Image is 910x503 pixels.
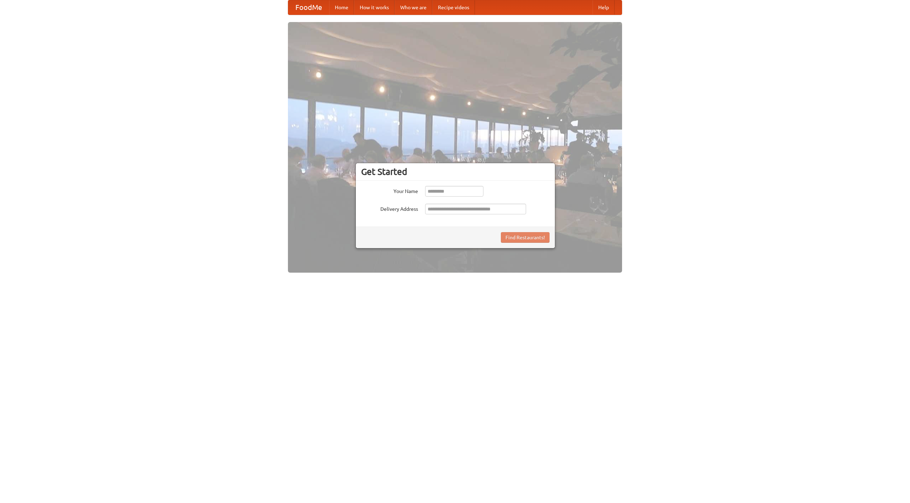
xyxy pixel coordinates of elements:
a: Recipe videos [432,0,475,15]
h3: Get Started [361,166,550,177]
a: Home [329,0,354,15]
a: How it works [354,0,395,15]
a: Help [593,0,615,15]
label: Your Name [361,186,418,195]
a: Who we are [395,0,432,15]
button: Find Restaurants! [501,232,550,243]
label: Delivery Address [361,204,418,213]
a: FoodMe [288,0,329,15]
